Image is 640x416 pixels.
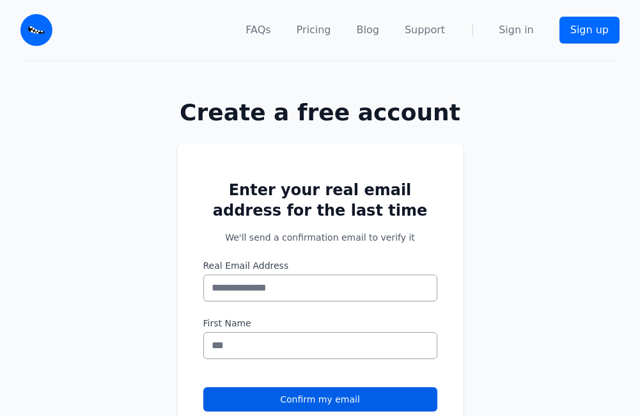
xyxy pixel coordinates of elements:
[499,22,534,38] a: Sign in
[246,22,270,38] a: FAQs
[203,317,437,330] label: First Name
[297,22,331,38] a: Pricing
[559,17,620,44] a: Sign up
[203,259,437,272] label: Real Email Address
[203,231,437,244] p: We'll send a confirmation email to verify it
[203,387,437,412] button: Confirm my email
[405,22,445,38] a: Support
[357,22,379,38] a: Blog
[20,14,52,46] img: Email Monster
[203,180,437,221] h2: Enter your real email address for the last time
[136,102,504,123] h1: Create a free account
